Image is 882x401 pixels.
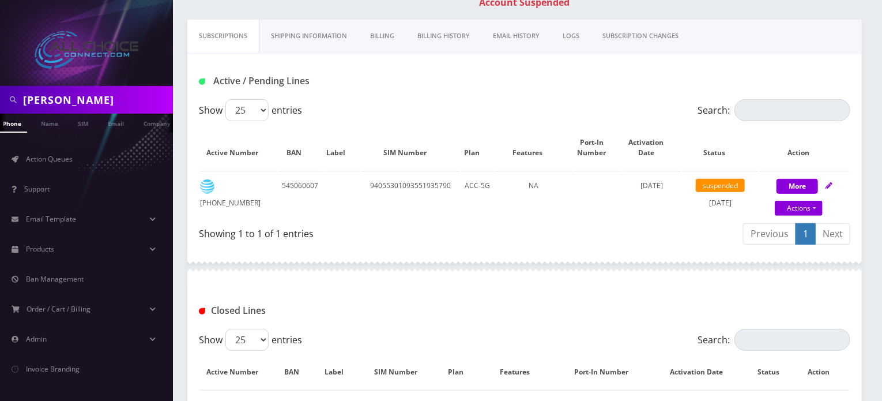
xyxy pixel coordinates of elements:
a: LOGS [551,20,591,53]
th: Activation Date: activate to sort column ascending [623,126,681,170]
input: Search in Company [23,89,170,111]
label: Show entries [199,329,302,351]
td: [PHONE_NUMBER] [200,171,277,218]
img: Closed Lines [199,308,205,314]
th: Plan: activate to sort column ascending [442,355,481,389]
span: Email Template [26,214,76,224]
span: Products [26,244,54,254]
th: Port-In Number: activate to sort column ascending [573,126,622,170]
th: Status: activate to sort column ascending [682,126,759,170]
span: Action Queues [26,154,73,164]
th: BAN: activate to sort column ascending [278,126,322,170]
span: suspended [696,179,745,192]
th: Activation Date: activate to sort column ascending [655,355,749,389]
th: Features: activate to sort column ascending [495,126,572,170]
h1: Active / Pending Lines [199,76,405,87]
th: Active Number: activate to sort column descending [200,355,277,389]
input: Search: [734,99,850,121]
span: [DATE] [641,181,664,190]
a: Name [35,114,64,132]
td: 545060607 [278,171,322,218]
a: SUBSCRIPTION CHANGES [591,20,690,53]
a: Shipping Information [259,20,359,53]
a: Next [815,223,850,245]
select: Showentries [225,329,269,351]
th: Label: activate to sort column ascending [318,355,361,389]
img: All Choice Connect [35,31,138,69]
select: Showentries [225,99,269,121]
td: 94055301093551935790 [361,171,459,218]
a: Billing [359,20,406,53]
img: Active / Pending Lines [199,78,205,85]
th: Action: activate to sort column ascending [760,126,849,170]
input: Search: [734,329,850,351]
span: Support [24,184,50,194]
span: Order / Cart / Billing [27,304,91,314]
label: Search: [698,99,850,121]
button: More [777,179,818,194]
th: Port-In Number: activate to sort column ascending [560,355,655,389]
span: Admin [26,334,47,344]
th: Label: activate to sort column ascending [323,126,361,170]
th: BAN: activate to sort column ascending [278,355,316,389]
th: Plan: activate to sort column ascending [461,126,494,170]
th: Status: activate to sort column ascending [751,355,799,389]
span: Ban Management [26,274,84,284]
a: Previous [743,223,796,245]
a: Email [102,114,130,132]
a: Actions [775,201,823,216]
td: ACC-5G [461,171,494,218]
span: Invoice Branding [26,364,80,374]
a: Billing History [406,20,481,53]
th: SIM Number: activate to sort column ascending [361,126,459,170]
a: Subscriptions [187,20,259,53]
a: SIM [72,114,94,132]
div: Showing 1 to 1 of 1 entries [199,222,516,241]
a: Company [138,114,176,132]
td: NA [495,171,572,218]
label: Show entries [199,99,302,121]
a: 1 [796,223,816,245]
th: Action : activate to sort column ascending [800,355,849,389]
th: Active Number: activate to sort column ascending [200,126,277,170]
img: at&t.png [200,179,214,194]
td: [DATE] [682,171,759,218]
h1: Closed Lines [199,305,405,316]
label: Search: [698,329,850,351]
th: Features: activate to sort column ascending [483,355,559,389]
a: EMAIL HISTORY [481,20,551,53]
th: SIM Number: activate to sort column ascending [363,355,441,389]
